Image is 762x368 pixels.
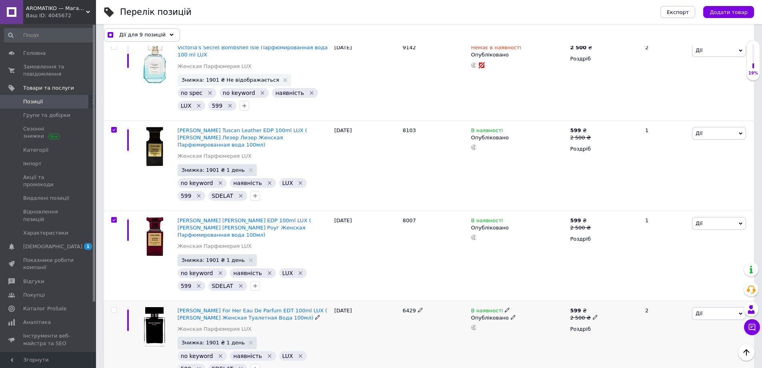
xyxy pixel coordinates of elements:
[744,319,760,335] button: Чат з покупцем
[23,208,74,223] span: Відновлення позицій
[181,283,192,289] span: 599
[640,38,690,121] div: 2
[23,243,82,250] span: [DEMOGRAPHIC_DATA]
[227,103,233,109] svg: Видалити мітку
[4,28,94,42] input: Пошук
[207,90,213,96] svg: Видалити мітку
[23,195,69,202] span: Видалені позиції
[696,310,702,316] span: Дії
[182,340,245,345] span: Знижка: 1901 ₴ 1 день
[23,125,74,140] span: Сезонні знижки
[23,229,68,237] span: Характеристики
[182,257,245,263] span: Знижка: 1901 ₴ 1 день
[570,44,586,50] b: 2 500
[23,292,45,299] span: Покупці
[703,6,754,18] button: Додати товар
[403,44,416,50] span: 9142
[23,84,74,92] span: Товари та послуги
[570,314,598,322] div: 2 500 ₴
[217,270,224,276] svg: Видалити мітку
[266,270,273,276] svg: Видалити мітку
[217,180,224,186] svg: Видалити мітку
[332,211,401,301] div: [DATE]
[747,70,760,76] div: 19%
[570,217,581,223] b: 599
[23,50,46,57] span: Головна
[297,270,304,276] svg: Видалити мітку
[233,180,262,186] span: наявність
[181,193,192,199] span: 599
[144,307,165,346] img: Narciso Rodriguez For Her Eau De Parfum EDT 100ml LUX ( Нарцисо Родригез Фо Хер Женская Туалетная...
[178,243,252,250] a: Женская Парфюмерия LUX
[212,283,233,289] span: SDELAT
[26,12,96,19] div: Ваш ID: 4045672
[182,77,279,82] span: Знижка: 1901 ₴ Не відображається
[23,305,66,312] span: Каталог ProSale
[233,270,262,276] span: наявність
[275,90,304,96] span: наявність
[196,283,202,289] svg: Видалити мітку
[233,353,262,359] span: наявність
[266,353,273,359] svg: Видалити мітку
[178,153,252,160] a: Женская Парфюмерия LUX
[696,130,702,136] span: Дії
[196,193,202,199] svg: Видалити мітку
[181,103,192,109] span: LUX
[266,180,273,186] svg: Видалити мітку
[570,235,638,243] div: Роздріб
[182,167,245,173] span: Знижка: 1901 ₴ 1 день
[570,308,581,314] b: 599
[223,90,255,96] span: no keyword
[119,31,166,38] span: Дії для 9 позицій
[471,51,566,58] div: Опубліковано
[332,38,401,121] div: [DATE]
[696,220,702,226] span: Дії
[667,9,689,15] span: Експорт
[23,160,42,167] span: Імпорт
[570,127,590,134] div: ₴
[640,121,690,211] div: 1
[146,127,163,166] img: Tom Ford Tuscan Leather EDP 100ml LUX ( Том Форд Тускан Лезер Лизер Женская Парфюмированная вода ...
[297,180,304,186] svg: Видалити мітку
[738,344,755,361] button: Наверх
[23,147,48,154] span: Категорії
[238,283,244,289] svg: Видалити мітку
[570,134,590,141] div: 2 500 ₴
[570,55,638,62] div: Роздріб
[570,326,638,333] div: Роздріб
[23,319,51,326] span: Аналітика
[471,308,503,316] span: В наявності
[403,217,416,223] span: 8007
[181,353,213,359] span: no keyword
[120,8,192,16] div: Перелік позицій
[178,217,311,238] a: [PERSON_NAME] [PERSON_NAME] EDP 100ml LUX ( [PERSON_NAME] [PERSON_NAME] Роуг Женская Парфюмирован...
[660,6,696,18] button: Експорт
[297,353,304,359] svg: Видалити мітку
[471,44,521,53] span: Немає в наявності
[212,193,233,199] span: SDELAT
[181,270,213,276] span: no keyword
[196,103,202,109] svg: Видалити мітку
[308,90,315,96] svg: Видалити мітку
[23,63,74,78] span: Замовлення та повідомлення
[23,112,70,119] span: Групи та добірки
[84,243,92,250] span: 1
[178,308,327,321] a: [PERSON_NAME] For Her Eau De Parfum EDT 100ml LUX ( [PERSON_NAME] Женская Туалетная Вода 100мл)
[570,145,638,153] div: Роздріб
[23,98,43,105] span: Позиції
[696,47,702,53] span: Дії
[570,224,590,231] div: 2 500 ₴
[143,44,166,83] img: Victoria's Secret Bombshell Isle Парфюмированная вода 100 ml LUX
[570,127,581,133] b: 599
[282,353,293,359] span: LUX
[710,9,748,15] span: Додати товар
[178,127,307,148] span: [PERSON_NAME] Tuscan Leather EDP 100ml LUX ( [PERSON_NAME] Лезер Лизер Женская Парфюмированная во...
[570,44,592,51] div: ₴
[332,121,401,211] div: [DATE]
[471,217,503,226] span: В наявності
[238,193,244,199] svg: Видалити мітку
[259,90,266,96] svg: Видалити мітку
[212,103,222,109] span: 599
